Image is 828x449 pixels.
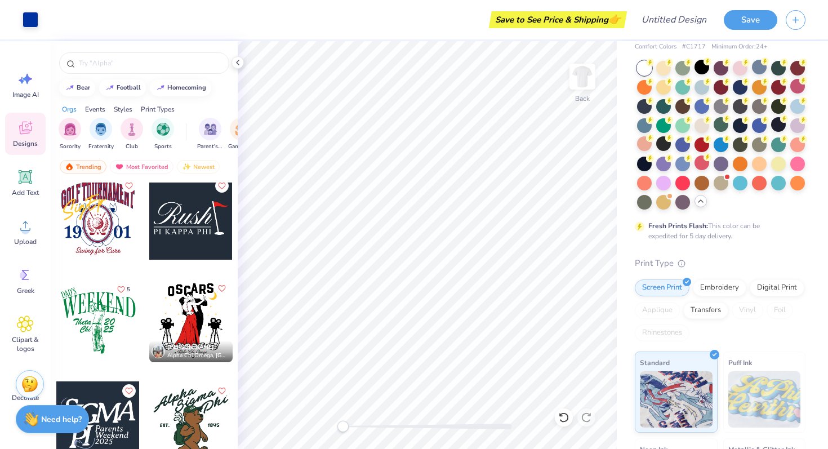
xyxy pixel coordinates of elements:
span: Greek [17,286,34,295]
span: Game Day [228,143,254,151]
div: Trending [60,160,106,174]
span: Upload [14,237,37,246]
div: football [117,85,141,91]
div: Print Types [141,104,175,114]
img: Game Day Image [235,123,248,136]
div: bear [77,85,90,91]
button: filter button [121,118,143,151]
button: filter button [88,118,114,151]
img: trend_line.gif [105,85,114,91]
span: Image AI [12,90,39,99]
div: Embroidery [693,279,746,296]
span: Clipart & logos [7,335,44,353]
span: 5 [127,287,130,292]
input: Untitled Design [633,8,715,31]
div: Rhinestones [635,324,689,341]
span: Club [126,143,138,151]
button: filter button [152,118,174,151]
span: # C1717 [682,42,706,52]
input: Try "Alpha" [78,57,222,69]
span: Fraternity [88,143,114,151]
button: Like [122,384,136,398]
span: Parent's Weekend [197,143,223,151]
button: filter button [228,118,254,151]
div: Foil [767,302,793,319]
button: Save [724,10,777,30]
button: filter button [59,118,81,151]
div: Transfers [683,302,728,319]
button: filter button [197,118,223,151]
div: This color can be expedited for 5 day delivery. [648,221,787,241]
span: Puff Ink [728,357,752,368]
img: Standard [640,371,713,428]
div: Digital Print [750,279,804,296]
div: filter for Sorority [59,118,81,151]
img: Parent's Weekend Image [204,123,217,136]
img: Club Image [126,123,138,136]
div: Accessibility label [337,421,349,432]
div: Most Favorited [110,160,173,174]
div: Orgs [62,104,77,114]
button: Like [215,179,229,193]
img: Sorority Image [64,123,77,136]
img: trend_line.gif [65,85,74,91]
div: Print Type [635,257,805,270]
button: Like [215,384,229,398]
span: Decorate [12,393,39,402]
img: Back [571,65,594,88]
button: Like [215,282,229,295]
div: filter for Club [121,118,143,151]
strong: Fresh Prints Flash: [648,221,708,230]
div: filter for Parent's Weekend [197,118,223,151]
span: 👉 [608,12,621,26]
span: Standard [640,357,670,368]
img: trending.gif [65,163,74,171]
span: Alpha Chi Omega, [GEOGRAPHIC_DATA][US_STATE] [167,352,228,360]
button: football [99,79,146,96]
span: Add Text [12,188,39,197]
span: Designs [13,139,38,148]
button: homecoming [150,79,211,96]
div: filter for Sports [152,118,174,151]
div: Screen Print [635,279,689,296]
button: Like [112,282,135,297]
img: most_fav.gif [115,163,124,171]
div: homecoming [167,85,206,91]
div: Vinyl [732,302,763,319]
span: Sorority [60,143,81,151]
img: Fraternity Image [95,123,107,136]
span: Minimum Order: 24 + [711,42,768,52]
div: Save to See Price & Shipping [492,11,624,28]
div: filter for Game Day [228,118,254,151]
span: Sports [154,143,172,151]
button: bear [59,79,95,96]
span: [PERSON_NAME] [167,343,214,351]
div: Newest [177,160,220,174]
button: Like [122,179,136,193]
img: Puff Ink [728,371,801,428]
img: trend_line.gif [156,85,165,91]
strong: Need help? [41,414,82,425]
div: Events [85,104,105,114]
span: Comfort Colors [635,42,676,52]
div: filter for Fraternity [88,118,114,151]
div: Applique [635,302,680,319]
img: newest.gif [182,163,191,171]
img: Sports Image [157,123,170,136]
div: Back [575,94,590,104]
div: Styles [114,104,132,114]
